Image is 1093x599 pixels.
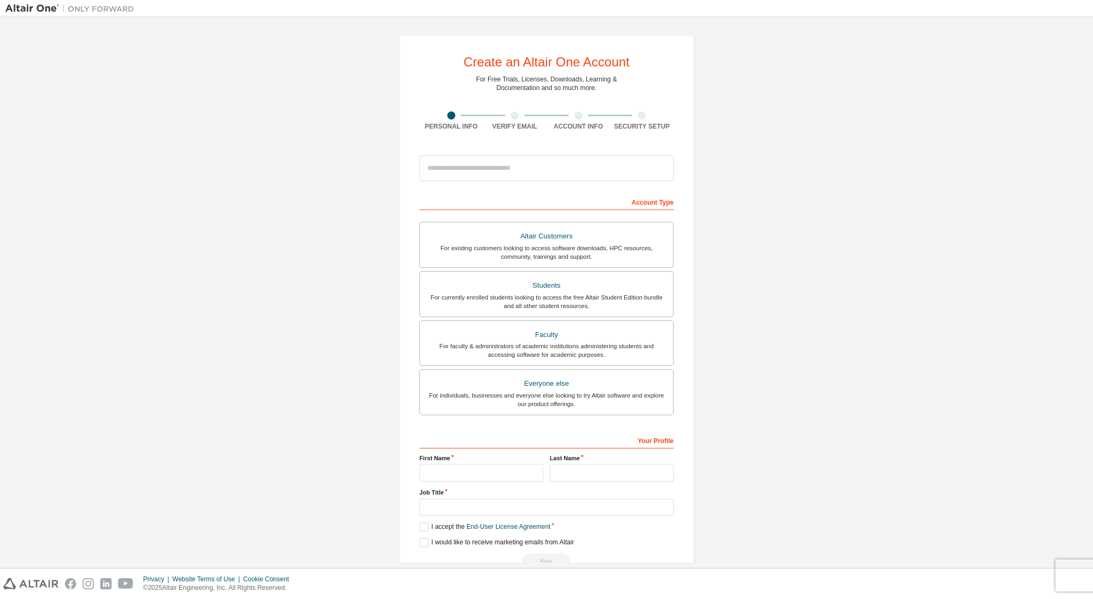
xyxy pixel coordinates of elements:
img: facebook.svg [65,578,76,589]
div: Cookie Consent [243,575,295,583]
img: youtube.svg [118,578,134,589]
div: For faculty & administrators of academic institutions administering students and accessing softwa... [426,342,667,359]
label: I would like to receive marketing emails from Altair [419,538,574,547]
div: Your Profile [419,431,674,448]
div: Read and acccept EULA to continue [419,553,674,570]
div: Faculty [426,327,667,342]
label: Job Title [419,488,674,497]
div: For Free Trials, Licenses, Downloads, Learning & Documentation and so much more. [476,75,617,92]
div: Account Type [419,193,674,210]
img: instagram.svg [83,578,94,589]
img: Altair One [5,3,139,14]
div: Security Setup [610,122,674,131]
div: Create an Altair One Account [463,56,630,69]
div: Personal Info [419,122,483,131]
label: First Name [419,454,543,462]
p: © 2025 Altair Engineering, Inc. All Rights Reserved. [143,583,296,593]
div: Website Terms of Use [172,575,243,583]
label: I accept the [419,522,550,531]
label: Last Name [550,454,674,462]
div: Altair Customers [426,229,667,244]
div: For individuals, businesses and everyone else looking to try Altair software and explore our prod... [426,391,667,408]
div: For existing customers looking to access software downloads, HPC resources, community, trainings ... [426,244,667,261]
div: For currently enrolled students looking to access the free Altair Student Edition bundle and all ... [426,293,667,310]
div: Students [426,278,667,293]
a: End-User License Agreement [467,523,551,530]
img: altair_logo.svg [3,578,58,589]
div: Privacy [143,575,172,583]
div: Verify Email [483,122,547,131]
img: linkedin.svg [100,578,112,589]
div: Everyone else [426,376,667,391]
div: Account Info [546,122,610,131]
